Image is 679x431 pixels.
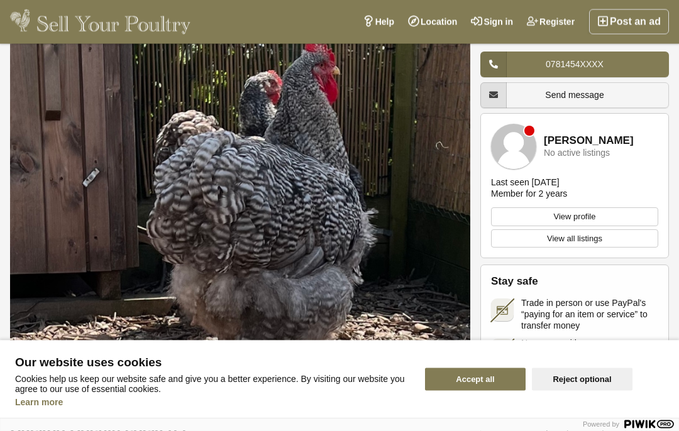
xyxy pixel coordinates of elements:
p: Cookies help us keep our website safe and give you a better experience. By visiting our website y... [15,374,410,394]
span: Trade in person or use PayPal's “paying for an item or service” to transfer money [521,297,658,332]
div: Last seen [DATE] [491,177,560,188]
a: View profile [491,207,658,226]
h2: Stay safe [491,275,658,288]
span: Our website uses cookies [15,356,410,369]
span: 0781454XXXX [546,59,604,69]
div: No active listings [544,148,610,158]
a: View all listings [491,229,658,248]
a: Send message [480,82,669,108]
a: Post an ad [589,9,669,35]
span: Never pay with anonymous payment services [521,337,658,360]
a: 0781454XXXX [480,52,669,77]
button: Reject optional [532,368,632,391]
a: Help [356,9,401,35]
a: Learn more [15,397,63,407]
div: Member for 2 years [491,188,567,199]
a: Sign in [464,9,520,35]
a: Register [520,9,582,35]
span: Powered by [583,420,619,428]
img: Sell Your Poultry [10,9,190,35]
button: Accept all [425,368,526,391]
a: [PERSON_NAME] [544,135,634,147]
div: Member is offline [524,126,534,136]
a: Location [401,9,464,35]
img: Kerryanne [491,124,536,169]
span: Send message [545,90,604,100]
